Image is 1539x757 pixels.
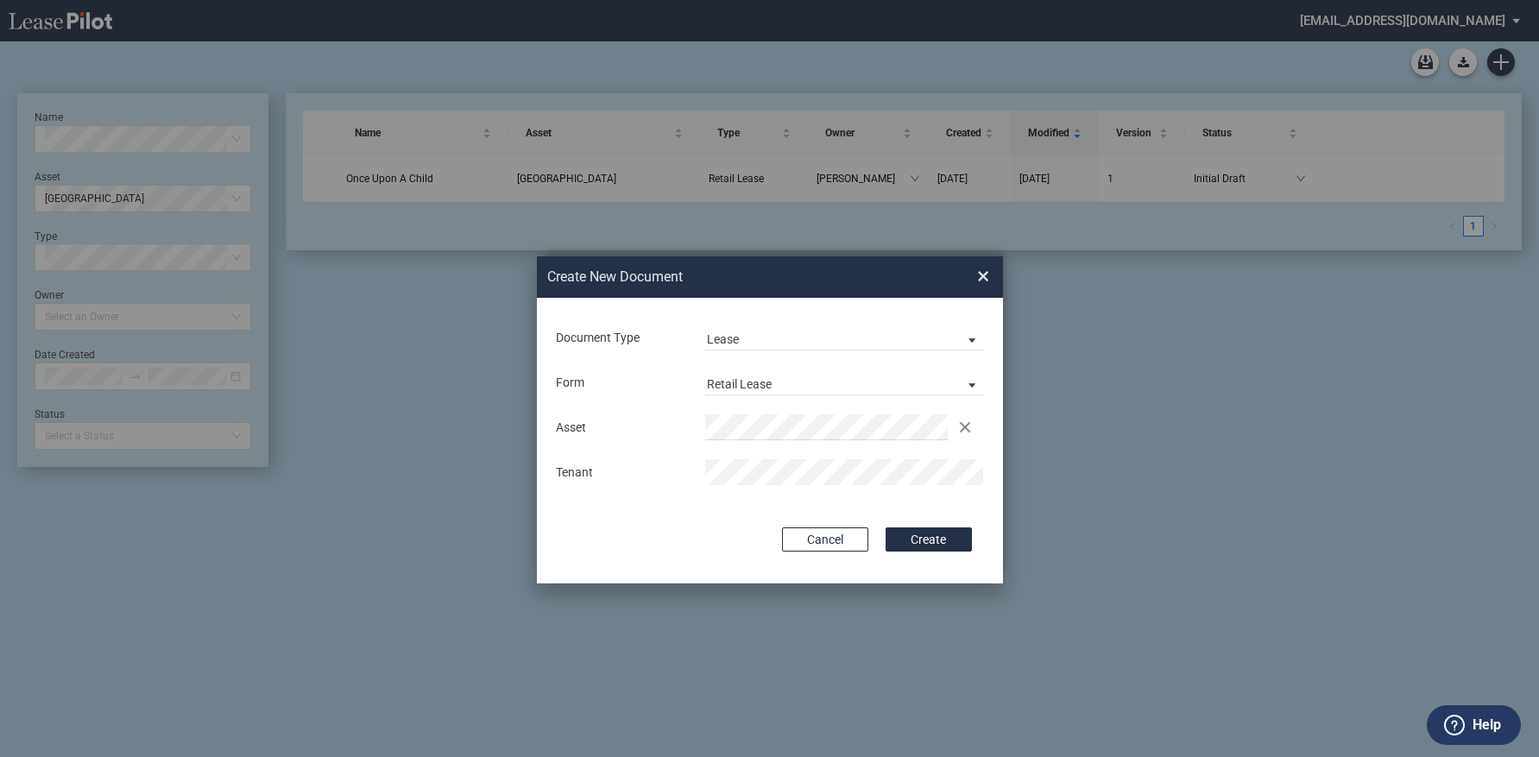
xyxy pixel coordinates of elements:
[977,262,989,290] span: ×
[547,268,915,287] h2: Create New Document
[705,325,984,350] md-select: Document Type: Lease
[707,332,739,346] div: Lease
[546,464,695,482] div: Tenant
[782,527,868,552] button: Cancel
[886,527,972,552] button: Create
[1473,714,1501,736] label: Help
[546,330,695,347] div: Document Type
[707,377,772,391] div: Retail Lease
[546,420,695,437] div: Asset
[705,369,984,395] md-select: Lease Form: Retail Lease
[546,375,695,392] div: Form
[537,256,1003,584] md-dialog: Create New ...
